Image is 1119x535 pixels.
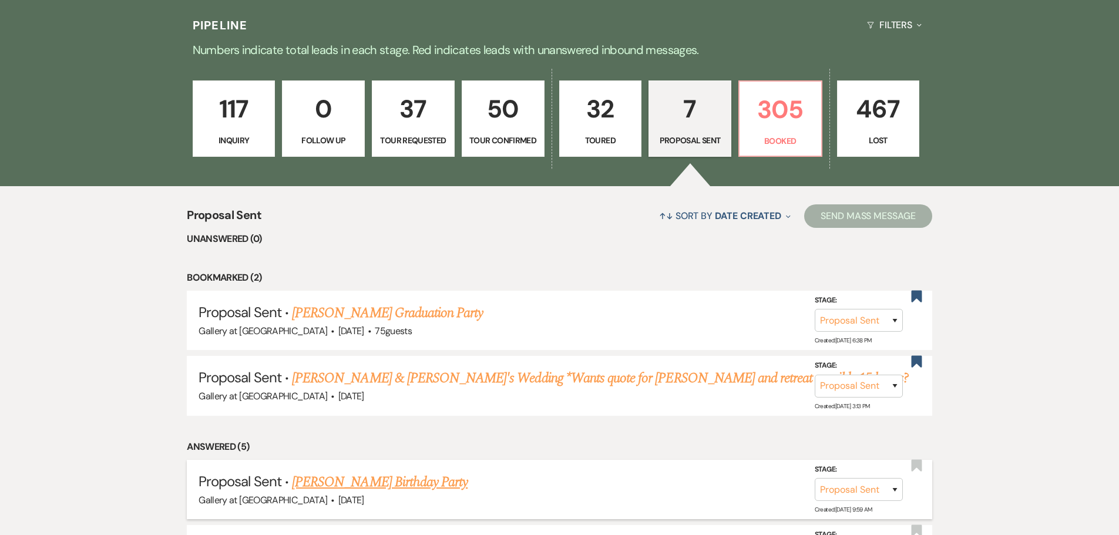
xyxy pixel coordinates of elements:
[200,89,268,129] p: 117
[200,134,268,147] p: Inquiry
[379,134,447,147] p: Tour Requested
[338,390,364,402] span: [DATE]
[845,134,912,147] p: Lost
[187,270,932,285] li: Bookmarked (2)
[862,9,926,41] button: Filters
[656,134,724,147] p: Proposal Sent
[187,439,932,455] li: Answered (5)
[290,134,357,147] p: Follow Up
[193,80,275,157] a: 117Inquiry
[379,89,447,129] p: 37
[815,337,872,344] span: Created: [DATE] 6:38 PM
[815,506,872,513] span: Created: [DATE] 9:59 AM
[290,89,357,129] p: 0
[738,80,822,157] a: 305Booked
[292,302,483,324] a: [PERSON_NAME] Graduation Party
[372,80,455,157] a: 37Tour Requested
[199,303,281,321] span: Proposal Sent
[137,41,983,59] p: Numbers indicate total leads in each stage. Red indicates leads with unanswered inbound messages.
[567,134,634,147] p: Toured
[659,210,673,222] span: ↑↓
[469,89,537,129] p: 50
[654,200,795,231] button: Sort By Date Created
[462,80,545,157] a: 50Tour Confirmed
[199,368,281,386] span: Proposal Sent
[187,206,261,231] span: Proposal Sent
[559,80,642,157] a: 32Toured
[469,134,537,147] p: Tour Confirmed
[815,463,903,476] label: Stage:
[567,89,634,129] p: 32
[815,359,903,372] label: Stage:
[199,472,281,490] span: Proposal Sent
[648,80,731,157] a: 7Proposal Sent
[804,204,932,228] button: Send Mass Message
[715,210,781,222] span: Date Created
[187,231,932,247] li: Unanswered (0)
[338,325,364,337] span: [DATE]
[292,472,468,493] a: [PERSON_NAME] Birthday Party
[338,494,364,506] span: [DATE]
[199,494,327,506] span: Gallery at [GEOGRAPHIC_DATA]
[282,80,365,157] a: 0Follow Up
[747,134,814,147] p: Booked
[656,89,724,129] p: 7
[815,402,870,410] span: Created: [DATE] 3:13 PM
[845,89,912,129] p: 467
[837,80,920,157] a: 467Lost
[815,294,903,307] label: Stage:
[199,390,327,402] span: Gallery at [GEOGRAPHIC_DATA]
[193,17,248,33] h3: Pipeline
[747,90,814,129] p: 305
[199,325,327,337] span: Gallery at [GEOGRAPHIC_DATA]
[292,368,909,389] a: [PERSON_NAME] & [PERSON_NAME]'s Wedding *Wants quote for [PERSON_NAME] and retreat possibly 15 ho...
[375,325,412,337] span: 75 guests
